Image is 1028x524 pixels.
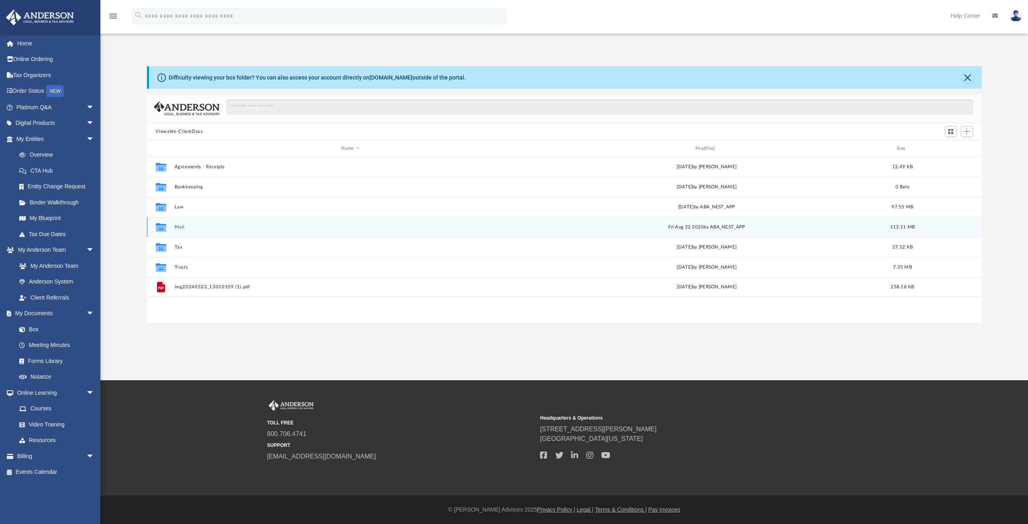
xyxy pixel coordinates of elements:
button: Close [962,72,973,83]
a: My Blueprint [11,210,102,226]
span: arrow_drop_down [86,242,102,259]
div: NEW [46,85,64,97]
div: Fri Aug 22 2025 by ABA_NEST_APP [530,224,883,231]
a: Billingarrow_drop_down [6,448,106,464]
div: [DATE] by [PERSON_NAME] [530,283,883,291]
a: Courses [11,401,102,417]
button: Trusts [174,265,527,270]
a: [STREET_ADDRESS][PERSON_NAME] [540,426,657,432]
a: Tax Organizers [6,67,106,83]
div: [DATE] by ABA_NEST_APP [530,204,883,211]
a: My Anderson Teamarrow_drop_down [6,242,102,258]
span: 37.52 KB [892,245,912,249]
a: Entity Change Request [11,179,106,195]
a: Home [6,35,106,51]
button: Law [174,204,527,210]
a: Box [11,321,98,337]
div: [DATE] by [PERSON_NAME] [530,244,883,251]
span: 113.11 MB [890,225,914,229]
img: User Pic [1010,10,1022,22]
a: CTA Hub [11,163,106,179]
a: Anderson System [11,274,102,290]
a: Order StatusNEW [6,83,106,100]
div: Difficulty viewing your box folder? You can also access your account directly on outside of the p... [169,73,466,82]
a: Meeting Minutes [11,337,102,353]
a: My Documentsarrow_drop_down [6,306,102,322]
a: [EMAIL_ADDRESS][DOMAIN_NAME] [267,453,376,460]
a: Client Referrals [11,290,102,306]
span: arrow_drop_down [86,99,102,116]
span: 258.18 KB [891,285,914,289]
a: [GEOGRAPHIC_DATA][US_STATE] [540,435,643,442]
a: Events Calendar [6,464,106,480]
div: Size [886,145,918,152]
span: arrow_drop_down [86,448,102,465]
button: img20240523_13010109 (1).pdf [174,284,527,290]
a: Pay Invoices [648,506,680,513]
img: Anderson Advisors Platinum Portal [267,400,315,411]
a: Video Training [11,416,98,432]
a: Platinum Q&Aarrow_drop_down [6,99,106,115]
button: Mail [174,224,527,230]
button: Add [961,126,973,137]
a: Digital Productsarrow_drop_down [6,115,106,131]
a: Resources [11,432,102,449]
span: arrow_drop_down [86,306,102,322]
a: Forms Library [11,353,98,369]
span: 12.49 KB [892,165,912,169]
a: Notarize [11,369,102,385]
span: 0 Byte [895,185,910,189]
a: My Entitiesarrow_drop_down [6,131,106,147]
button: Viewable-ClientDocs [155,128,203,135]
span: arrow_drop_down [86,115,102,132]
button: Agreements - Receipts [174,164,527,169]
small: TOLL FREE [267,419,534,426]
a: Online Ordering [6,51,106,67]
a: My Anderson Team [11,258,98,274]
a: menu [108,15,118,21]
div: id [922,145,978,152]
img: Anderson Advisors Platinum Portal [4,10,76,25]
a: Privacy Policy | [537,506,575,513]
a: 800.706.4741 [267,430,306,437]
small: Headquarters & Operations [540,414,808,422]
a: [DOMAIN_NAME] [369,74,412,81]
button: Tax [174,245,527,250]
span: arrow_drop_down [86,131,102,147]
div: © [PERSON_NAME] Advisors 2025 [100,506,1028,514]
div: [DATE] by [PERSON_NAME] [530,264,883,271]
input: Search files and folders [226,100,973,115]
div: [DATE] by [PERSON_NAME] [530,163,883,171]
button: Switch to Grid View [945,126,957,137]
div: [DATE] by [PERSON_NAME] [530,184,883,191]
span: 7.35 MB [893,265,912,269]
a: Terms & Conditions | [595,506,647,513]
a: Tax Due Dates [11,226,106,242]
a: Binder Walkthrough [11,194,106,210]
a: Legal | [577,506,594,513]
i: menu [108,11,118,21]
span: arrow_drop_down [86,385,102,401]
div: Name [174,145,526,152]
button: Bookkeeping [174,184,527,190]
div: Modified [530,145,883,152]
i: search [134,11,143,20]
span: 97.55 MB [891,205,913,209]
a: Overview [11,147,106,163]
a: Online Learningarrow_drop_down [6,385,102,401]
div: id [150,145,170,152]
small: SUPPORT [267,442,534,449]
div: grid [147,157,982,323]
